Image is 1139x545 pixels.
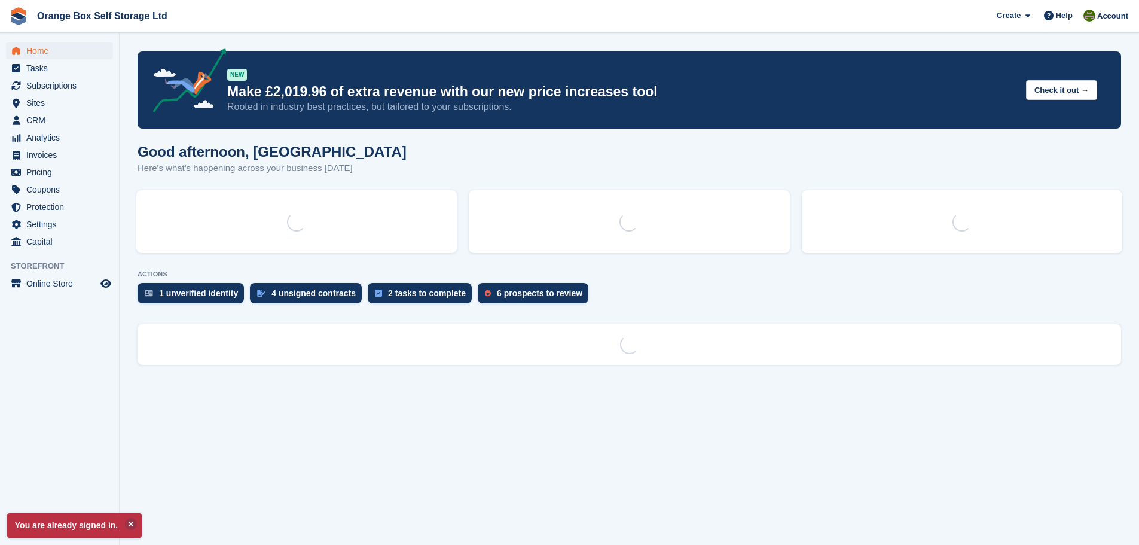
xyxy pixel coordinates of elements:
a: menu [6,42,113,59]
a: menu [6,233,113,250]
img: stora-icon-8386f47178a22dfd0bd8f6a31ec36ba5ce8667c1dd55bd0f319d3a0aa187defe.svg [10,7,28,25]
p: Here's what's happening across your business [DATE] [138,162,407,175]
img: Pippa White [1083,10,1095,22]
a: menu [6,112,113,129]
span: Account [1097,10,1128,22]
img: prospect-51fa495bee0391a8d652442698ab0144808aea92771e9ea1ae160a38d050c398.svg [485,290,491,297]
p: Rooted in industry best practices, but tailored to your subscriptions. [227,101,1016,114]
div: 1 unverified identity [159,288,238,298]
span: Analytics [26,129,98,146]
img: price-adjustments-announcement-icon-8257ccfd72463d97f412b2fc003d46551f7dbcb40ab6d574587a9cd5c0d94... [143,48,227,117]
img: verify_identity-adf6edd0f0f0b5bbfe63781bf79b02c33cf7c696d77639b501bdc392416b5a36.svg [145,290,153,297]
span: Coupons [26,181,98,198]
p: ACTIONS [138,270,1121,278]
span: Tasks [26,60,98,77]
img: task-75834270c22a3079a89374b754ae025e5fb1db73e45f91037f5363f120a921f8.svg [375,290,382,297]
a: Orange Box Self Storage Ltd [32,6,172,26]
span: Pricing [26,164,98,181]
div: NEW [227,69,247,81]
span: CRM [26,112,98,129]
span: Capital [26,233,98,250]
a: menu [6,199,113,215]
span: Sites [26,95,98,111]
div: 4 unsigned contracts [271,288,356,298]
button: Check it out → [1026,80,1097,100]
span: Help [1056,10,1073,22]
div: 6 prospects to review [497,288,582,298]
h1: Good afternoon, [GEOGRAPHIC_DATA] [138,144,407,160]
a: 4 unsigned contracts [250,283,368,309]
p: You are already signed in. [7,513,142,538]
a: menu [6,60,113,77]
a: menu [6,181,113,198]
a: menu [6,95,113,111]
span: Home [26,42,98,59]
span: Storefront [11,260,119,272]
a: 2 tasks to complete [368,283,478,309]
img: contract_signature_icon-13c848040528278c33f63329250d36e43548de30e8caae1d1a13099fd9432cc5.svg [257,290,265,297]
a: menu [6,164,113,181]
span: Subscriptions [26,77,98,94]
span: Create [997,10,1021,22]
a: 6 prospects to review [478,283,594,309]
a: menu [6,216,113,233]
a: menu [6,77,113,94]
span: Settings [26,216,98,233]
a: menu [6,275,113,292]
a: menu [6,147,113,163]
span: Invoices [26,147,98,163]
span: Protection [26,199,98,215]
p: Make £2,019.96 of extra revenue with our new price increases tool [227,83,1016,101]
div: 2 tasks to complete [388,288,466,298]
a: Preview store [99,276,113,291]
a: menu [6,129,113,146]
span: Online Store [26,275,98,292]
a: 1 unverified identity [138,283,250,309]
